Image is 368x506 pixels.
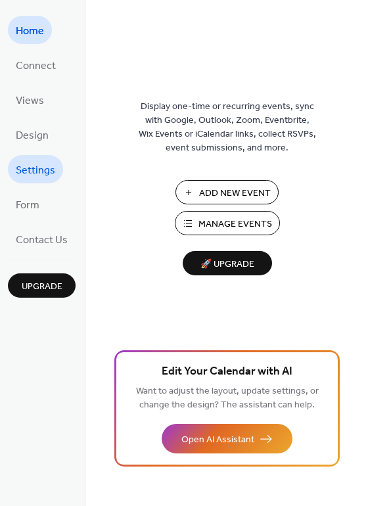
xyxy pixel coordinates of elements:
[16,160,55,181] span: Settings
[22,280,62,294] span: Upgrade
[8,190,47,218] a: Form
[162,363,292,381] span: Edit Your Calendar with AI
[8,155,63,183] a: Settings
[136,382,319,414] span: Want to adjust the layout, update settings, or change the design? The assistant can help.
[8,225,76,253] a: Contact Us
[162,424,292,453] button: Open AI Assistant
[16,56,56,76] span: Connect
[8,273,76,298] button: Upgrade
[181,433,254,447] span: Open AI Assistant
[8,51,64,79] a: Connect
[8,16,52,44] a: Home
[16,21,44,41] span: Home
[191,256,264,273] span: 🚀 Upgrade
[16,195,39,216] span: Form
[175,180,279,204] button: Add New Event
[16,126,49,146] span: Design
[16,91,44,111] span: Views
[139,100,316,155] span: Display one-time or recurring events, sync with Google, Outlook, Zoom, Eventbrite, Wix Events or ...
[175,211,280,235] button: Manage Events
[8,85,52,114] a: Views
[199,187,271,200] span: Add New Event
[8,120,57,149] a: Design
[198,218,272,231] span: Manage Events
[183,251,272,275] button: 🚀 Upgrade
[16,230,68,250] span: Contact Us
